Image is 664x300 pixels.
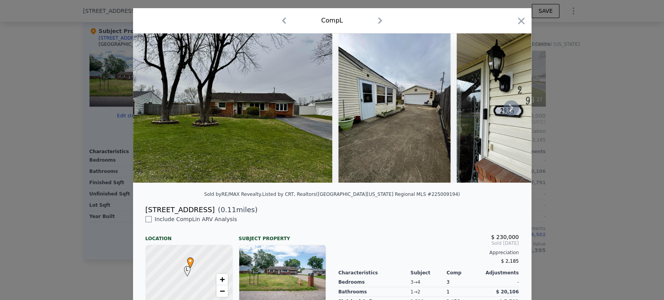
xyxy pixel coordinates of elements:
[219,286,224,296] span: −
[204,192,262,197] div: Sold by RE/MAX Revealty .
[496,289,519,295] span: $ 20,106
[483,270,519,276] div: Adjustments
[219,274,224,284] span: +
[239,229,326,242] div: Subject Property
[262,192,460,197] div: Listed by CRT, Realtors ([GEOGRAPHIC_DATA][US_STATE] Regional MLS #225009194)
[447,279,450,285] span: 3
[152,216,240,222] span: Include Comp L in ARV Analysis
[410,270,447,276] div: Subject
[145,229,233,242] div: Location
[185,257,190,262] div: •
[321,16,343,25] div: Comp L
[338,33,450,183] img: Property Img
[338,270,411,276] div: Characteristics
[491,234,519,240] span: $ 230,000
[447,270,483,276] div: Comp
[338,240,519,246] span: Sold [DATE]
[216,274,228,285] a: Zoom in
[216,285,228,297] a: Zoom out
[410,287,447,297] div: 1 → 2
[501,258,519,264] span: $ 2,185
[182,266,187,270] div: L
[221,206,236,214] span: 0.11
[133,33,332,183] img: Property Img
[338,287,411,297] div: Bathrooms
[457,33,569,183] img: Property Img
[185,255,196,267] span: •
[182,266,193,273] span: L
[447,287,483,297] div: 1
[410,277,447,287] div: 3 → 4
[215,204,258,215] span: ( miles)
[338,249,519,256] div: Appreciation
[145,204,215,215] div: [STREET_ADDRESS]
[338,277,411,287] div: Bedrooms
[483,277,519,287] div: -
